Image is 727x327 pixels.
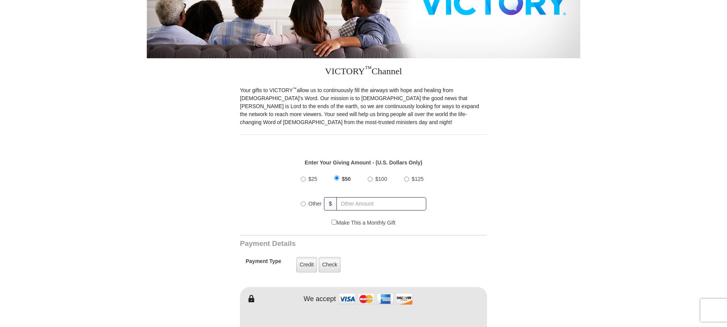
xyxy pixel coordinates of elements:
[308,201,322,207] span: Other
[240,239,434,248] h3: Payment Details
[304,295,336,303] h4: We accept
[324,197,337,211] span: $
[338,291,414,307] img: credit cards accepted
[319,257,341,273] label: Check
[240,86,487,126] p: Your gifts to VICTORY allow us to continuously fill the airways with hope and healing from [DEMOG...
[246,258,281,268] h5: Payment Type
[412,176,424,182] span: $125
[332,219,395,227] label: Make This a Monthly Gift
[332,220,337,225] input: Make This a Monthly Gift
[375,176,387,182] span: $100
[365,65,372,72] sup: ™
[342,176,351,182] span: $50
[293,86,297,91] sup: ™
[308,176,317,182] span: $25
[296,257,317,273] label: Credit
[240,58,487,86] h3: VICTORY Channel
[305,160,422,166] strong: Enter Your Giving Amount - (U.S. Dollars Only)
[337,197,426,211] input: Other Amount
